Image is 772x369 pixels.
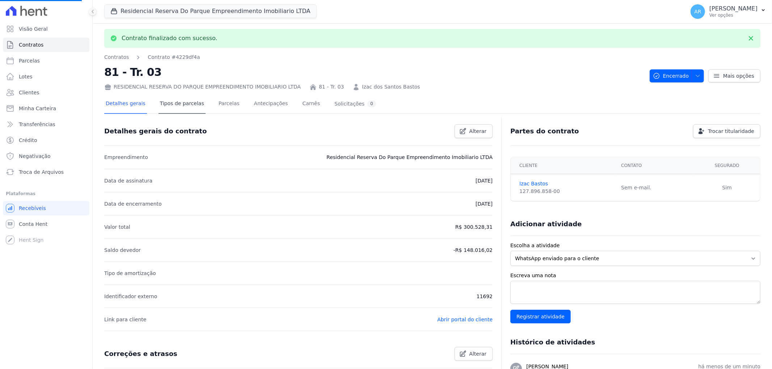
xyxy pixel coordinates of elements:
[19,73,33,80] span: Lotes
[694,157,760,174] th: Segurado
[510,220,582,228] h3: Adicionar atividade
[3,217,89,231] a: Conta Hent
[454,246,493,254] p: -R$ 148.016,02
[159,95,206,114] a: Tipos de parcelas
[148,53,200,61] a: Contrato #4229df4a
[3,53,89,68] a: Parcelas
[326,153,493,162] p: Residencial Reserva Do Parque Empreendimento Imobiliario LTDA
[19,153,51,160] span: Negativação
[104,4,317,18] button: Residencial Reserva Do Parque Empreendimento Imobiliario LTDA
[217,95,241,114] a: Parcelas
[104,223,130,231] p: Valor total
[693,124,760,138] a: Trocar titularidade
[519,188,612,195] div: 127.896.858-00
[19,168,64,176] span: Troca de Arquivos
[6,189,87,198] div: Plataformas
[650,69,704,82] button: Encerrado
[3,69,89,84] a: Lotes
[19,57,40,64] span: Parcelas
[19,220,47,228] span: Conta Hent
[685,1,772,22] button: AR [PERSON_NAME] Ver opções
[653,69,689,82] span: Encerrado
[19,121,55,128] span: Transferências
[362,83,420,91] a: Izac dos Santos Bastos
[511,157,617,174] th: Cliente
[476,176,493,185] p: [DATE]
[510,310,571,323] input: Registrar atividade
[104,53,129,61] a: Contratos
[510,272,760,279] label: Escreva uma nota
[104,315,146,324] p: Link para cliente
[469,128,487,135] span: Alterar
[510,242,760,249] label: Escolha a atividade
[437,317,493,322] a: Abrir portal do cliente
[19,205,46,212] span: Recebíveis
[19,25,48,33] span: Visão Geral
[510,338,595,347] h3: Histórico de atividades
[3,22,89,36] a: Visão Geral
[519,180,612,188] a: Izac Bastos
[104,95,147,114] a: Detalhes gerais
[104,53,200,61] nav: Breadcrumb
[333,95,377,114] a: Solicitações0
[19,89,39,96] span: Clientes
[709,5,758,12] p: [PERSON_NAME]
[3,165,89,179] a: Troca de Arquivos
[104,53,644,61] nav: Breadcrumb
[3,85,89,100] a: Clientes
[19,41,43,48] span: Contratos
[104,64,644,80] h2: 81 - Tr. 03
[709,12,758,18] p: Ver opções
[708,128,754,135] span: Trocar titularidade
[3,201,89,215] a: Recebíveis
[455,223,493,231] p: R$ 300.528,31
[19,105,56,112] span: Minha Carteira
[104,199,162,208] p: Data de encerramento
[723,72,754,80] span: Mais opções
[367,100,376,107] div: 0
[104,349,177,358] h3: Correções e atrasos
[510,127,579,136] h3: Partes do contrato
[3,133,89,147] a: Crédito
[104,292,157,301] p: Identificador externo
[455,124,493,138] a: Alterar
[3,149,89,163] a: Negativação
[617,174,694,201] td: Sem e-mail.
[19,137,37,144] span: Crédito
[122,35,218,42] p: Contrato finalizado com sucesso.
[469,350,487,357] span: Alterar
[455,347,493,361] a: Alterar
[477,292,493,301] p: 11692
[617,157,694,174] th: Contato
[104,176,152,185] p: Data de assinatura
[3,117,89,132] a: Transferências
[104,127,207,136] h3: Detalhes gerais do contrato
[301,95,321,114] a: Carnês
[104,269,156,278] p: Tipo de amortização
[104,83,301,91] div: RESIDENCIAL RESERVA DO PARQUE EMPREENDIMENTO IMOBILIARIO LTDA
[253,95,290,114] a: Antecipações
[319,83,344,91] a: 81 - Tr. 03
[104,153,148,162] p: Empreendimento
[476,199,493,208] p: [DATE]
[3,101,89,116] a: Minha Carteira
[694,174,760,201] td: Sim
[694,9,701,14] span: AR
[334,100,376,107] div: Solicitações
[708,69,760,82] a: Mais opções
[3,38,89,52] a: Contratos
[104,246,141,254] p: Saldo devedor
